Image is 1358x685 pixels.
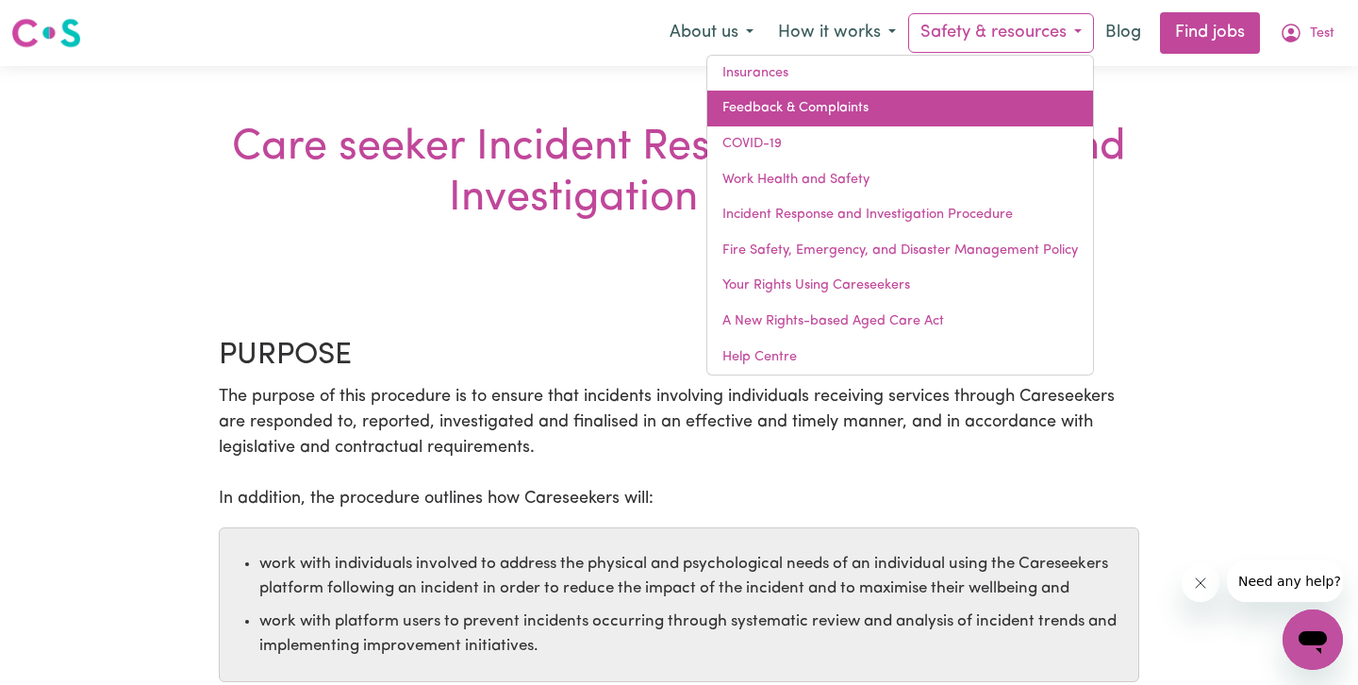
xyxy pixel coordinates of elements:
a: Fire Safety, Emergency, and Disaster Management Policy [707,233,1093,269]
a: Your Rights Using Careseekers [707,268,1093,304]
iframe: Close message [1182,564,1219,602]
button: My Account [1267,13,1347,53]
a: Incident Response and Investigation Procedure [707,197,1093,233]
iframe: Button to launch messaging window [1283,610,1343,670]
a: Find jobs [1160,12,1260,54]
button: How it works [766,13,908,53]
p: The purpose of this procedure is to ensure that incidents involving individuals receiving service... [219,385,1139,512]
a: Work Health and Safety [707,162,1093,198]
a: A New Rights-based Aged Care Act [707,304,1093,340]
span: Test [1310,24,1334,44]
li: work with individuals involved to address the physical and psychological needs of an individual u... [259,552,1129,600]
img: Careseekers logo [11,16,81,50]
div: Care seeker Incident Response, Reporting and Investigation procedure [226,123,1132,225]
a: Feedback & Complaints [707,91,1093,126]
li: work with platform users to prevent incidents occurring through systematic review and analysis of... [259,610,1129,658]
div: Safety & resources [706,55,1094,376]
button: Safety & resources [908,13,1094,53]
iframe: Message from company [1227,560,1343,602]
a: Careseekers logo [11,11,81,55]
a: Insurances [707,56,1093,92]
a: COVID-19 [707,126,1093,162]
button: About us [657,13,766,53]
a: Help Centre [707,340,1093,376]
h2: PURPOSE [219,338,1139,374]
a: Blog [1094,12,1152,54]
